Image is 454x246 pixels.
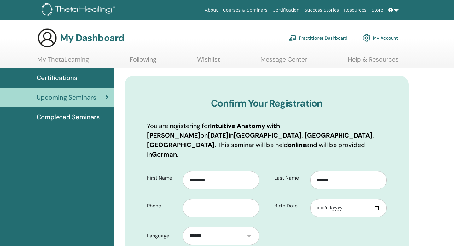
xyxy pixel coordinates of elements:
p: You are registering for on in . This seminar will be held and will be provided in . [147,121,387,159]
span: Certifications [37,73,77,83]
a: My ThetaLearning [37,56,89,68]
a: About [202,4,220,16]
a: Success Stories [302,4,341,16]
label: Phone [142,200,183,212]
b: [DATE] [208,131,229,139]
b: [GEOGRAPHIC_DATA], [GEOGRAPHIC_DATA], [GEOGRAPHIC_DATA] [147,131,374,149]
a: Resources [341,4,369,16]
label: First Name [142,172,183,184]
a: Practitioner Dashboard [289,31,347,45]
img: logo.png [42,3,117,17]
a: My Account [363,31,398,45]
img: generic-user-icon.jpg [37,28,57,48]
a: Following [130,56,156,68]
label: Birth Date [270,200,310,212]
span: Completed Seminars [37,112,100,122]
a: Message Center [260,56,307,68]
b: online [288,141,306,149]
a: Courses & Seminars [220,4,270,16]
h3: Confirm Your Registration [147,98,387,109]
a: Help & Resources [348,56,399,68]
a: Wishlist [197,56,220,68]
label: Last Name [270,172,310,184]
b: German [152,150,177,158]
a: Store [369,4,386,16]
span: Upcoming Seminars [37,93,96,102]
img: chalkboard-teacher.svg [289,35,296,41]
a: Certification [270,4,302,16]
label: Language [142,230,183,242]
img: cog.svg [363,33,370,43]
b: Intuitive Anatomy with [PERSON_NAME] [147,122,280,139]
h3: My Dashboard [60,32,124,44]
